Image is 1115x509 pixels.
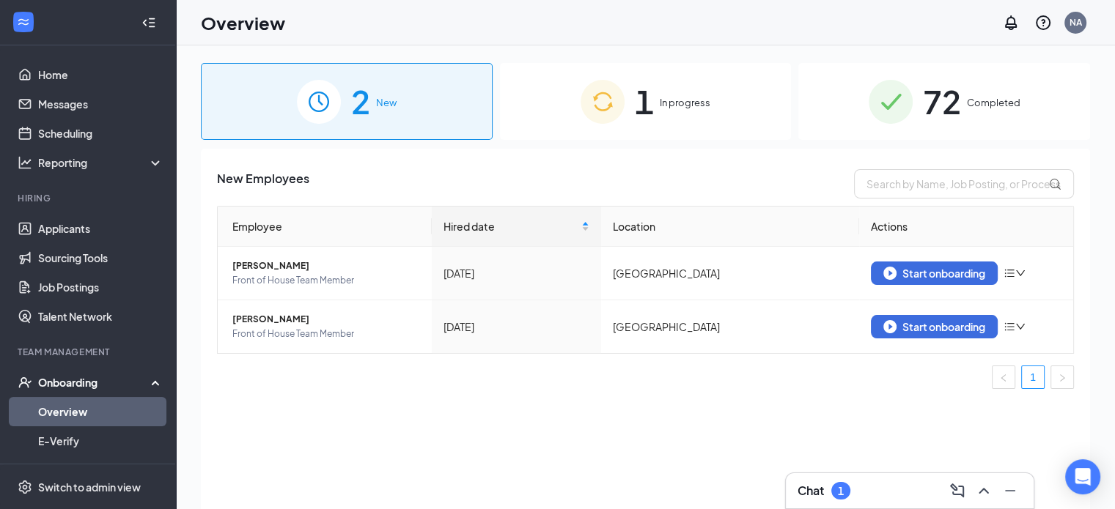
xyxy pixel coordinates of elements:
div: Hiring [18,192,161,204]
div: NA [1070,16,1082,29]
a: Applicants [38,214,163,243]
svg: Collapse [141,15,156,30]
svg: WorkstreamLogo [16,15,31,29]
span: bars [1004,321,1015,332]
h3: Chat [798,483,824,499]
span: bars [1004,267,1015,279]
span: Front of House Team Member [232,327,420,341]
span: right [1058,374,1067,382]
span: New Employees [217,169,309,198]
button: Start onboarding [871,261,998,285]
input: Search by Name, Job Posting, or Process [854,169,1074,198]
span: 1 [635,76,654,127]
li: Previous Page [992,365,1015,389]
svg: ComposeMessage [949,482,966,499]
div: [DATE] [444,265,589,281]
svg: ChevronUp [975,482,993,499]
button: ComposeMessage [946,479,969,502]
li: Next Page [1050,365,1074,389]
a: 1 [1022,366,1044,388]
a: E-Verify [38,426,163,456]
span: Hired date [444,218,578,234]
div: [DATE] [444,319,589,335]
span: Front of House Team Member [232,273,420,288]
span: 2 [351,76,370,127]
span: [PERSON_NAME] [232,312,420,327]
span: [PERSON_NAME] [232,259,420,273]
svg: Settings [18,480,32,494]
svg: Minimize [1001,482,1019,499]
div: Switch to admin view [38,480,141,494]
svg: Analysis [18,155,32,170]
div: Reporting [38,155,164,170]
div: Start onboarding [883,267,985,280]
span: down [1015,268,1026,278]
span: 72 [923,76,961,127]
a: Messages [38,89,163,119]
button: Minimize [998,479,1022,502]
a: Scheduling [38,119,163,148]
a: Overview [38,397,163,426]
svg: Notifications [1002,14,1020,31]
li: 1 [1021,365,1045,389]
a: Job Postings [38,272,163,302]
svg: QuestionInfo [1034,14,1052,31]
div: Onboarding [38,375,151,390]
button: ChevronUp [972,479,996,502]
th: Employee [218,207,432,247]
div: Start onboarding [883,320,985,333]
a: Home [38,60,163,89]
div: 1 [838,485,844,497]
button: left [992,365,1015,389]
span: In progress [660,95,710,110]
button: Start onboarding [871,315,998,338]
th: Location [601,207,859,247]
a: Talent Network [38,302,163,331]
span: left [999,374,1008,382]
a: Onboarding Documents [38,456,163,485]
td: [GEOGRAPHIC_DATA] [601,300,859,353]
span: New [376,95,397,110]
span: down [1015,322,1026,332]
a: Sourcing Tools [38,243,163,272]
svg: UserCheck [18,375,32,390]
button: right [1050,365,1074,389]
h1: Overview [201,10,285,35]
td: [GEOGRAPHIC_DATA] [601,247,859,300]
span: Completed [967,95,1020,110]
th: Actions [859,207,1073,247]
div: Team Management [18,346,161,358]
div: Open Intercom Messenger [1065,459,1100,494]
